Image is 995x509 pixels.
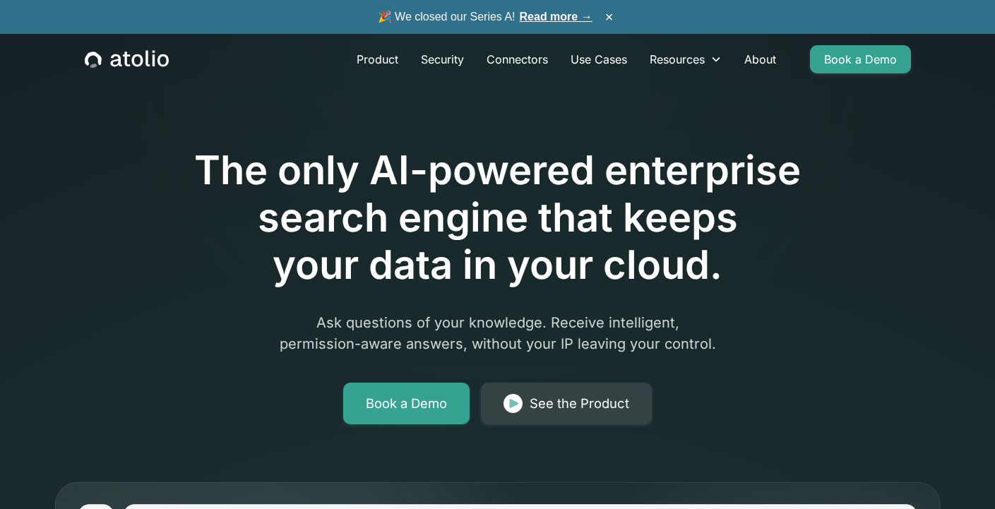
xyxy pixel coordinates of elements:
a: Book a Demo [343,383,470,425]
a: Use Cases [559,45,638,73]
p: Ask questions of your knowledge. Receive intelligent, permission-aware answers, without your IP l... [227,312,769,354]
h1: The only AI-powered enterprise search engine that keeps your data in your cloud. [136,147,859,289]
a: Security [410,45,475,73]
div: Resources [650,51,705,68]
a: Product [345,45,410,73]
span: 🎉 We closed our Series A! [378,8,592,25]
a: home [85,50,169,68]
a: Book a Demo [810,45,911,73]
a: About [733,45,787,73]
button: × [601,9,618,25]
a: Connectors [475,45,559,73]
div: Resources [638,45,733,73]
div: See the Product [530,394,629,414]
a: Read more → [520,11,592,23]
a: See the Product [481,383,652,425]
